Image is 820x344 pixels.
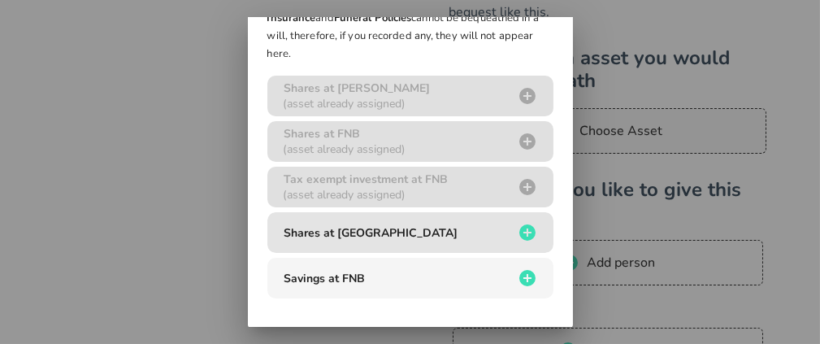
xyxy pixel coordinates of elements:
span: Shares at [GEOGRAPHIC_DATA] [284,225,458,241]
span: Savings at FNB [284,271,365,286]
button: Savings at FNB [267,258,553,298]
button: Shares at [GEOGRAPHIC_DATA] [267,212,553,253]
b: Funeral Policies [334,11,412,25]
